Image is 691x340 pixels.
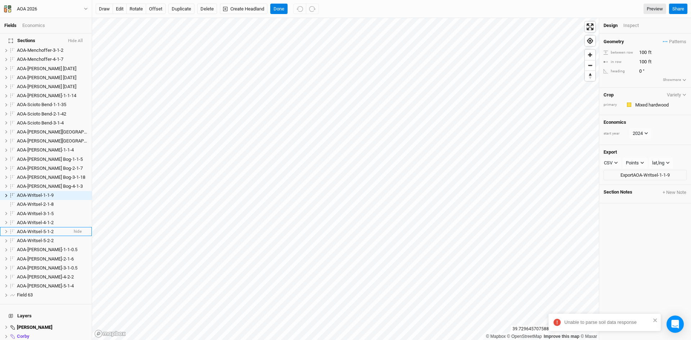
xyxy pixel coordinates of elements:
button: Variety [667,92,687,98]
div: CSV [604,159,613,167]
a: OpenStreetMap [507,334,542,339]
div: primary [604,102,622,108]
div: AOA-Wylie Ridge-4-2-2 [17,274,87,280]
button: Duplicate [168,4,194,14]
button: close [653,317,658,323]
div: AOA-Writsel-3-1-5 [17,211,87,217]
button: Undo (^z) [293,4,306,14]
span: Sections [9,38,35,44]
span: hide [74,227,82,236]
span: [PERSON_NAME] [17,325,53,330]
div: Economics [22,22,45,29]
span: AOA-[PERSON_NAME]-1-1-4 [17,147,74,153]
div: lat,lng [652,159,664,167]
span: AOA-Writsel-1-1-9 [17,192,54,198]
input: Mixed hardwood [633,100,687,109]
div: AOA-Riddle-1-1-14 [17,93,87,99]
span: AOA-[PERSON_NAME]-5-1-4 [17,283,74,289]
button: Patterns [663,38,687,46]
h4: Economics [604,119,687,125]
div: AOA-Utzinger Bog-1-1-5 [17,157,87,162]
div: AOA-Utzinger Bog-3-1-18 [17,174,87,180]
div: AOA-Menchoffer-4-1-7 [17,56,87,62]
button: Share [669,4,687,14]
span: Field 63 [17,292,33,298]
div: AOA-Scioto Bend-3-1-4 [17,120,87,126]
div: AOA-Poston 3-1-12 [17,84,87,90]
span: AOA-[PERSON_NAME]-1-1-0.5 [17,247,77,252]
span: AOA-[PERSON_NAME] [DATE] [17,84,76,89]
div: AOA-Wylie Ridge-1-1-0.5 [17,247,87,253]
span: AOA-Menchoffer-4-1-7 [17,56,63,62]
span: AOA-Writsel-3-1-5 [17,211,54,216]
div: AOA-Utzinger Bog-4-1-3 [17,183,87,189]
div: Design [604,22,618,29]
button: CSV [601,158,621,168]
div: AOA-Poston 2-1-18 [17,75,87,81]
button: Reset bearing to north [585,71,595,81]
span: AOA-[PERSON_NAME][GEOGRAPHIC_DATA]-1-1-24 [17,129,120,135]
span: AOA-Writsel-2-1-8 [17,201,54,207]
button: lat,lng [649,158,673,168]
button: Showmore [663,77,687,83]
div: AOA-Scioto Bend-1-1-35 [17,102,87,108]
div: AOA-Writsel-5-2-2 [17,238,87,244]
a: Maxar [581,334,597,339]
button: draw [96,4,113,14]
span: AOA-[PERSON_NAME] [DATE] [17,66,76,71]
div: AOA-Scott Creek Falls-2-1-19 [17,138,87,144]
span: AOA-Scioto Bend-1-1-35 [17,102,66,107]
span: AOA-[PERSON_NAME] Bog-3-1-18 [17,174,85,180]
span: AOA-Menchoffer-3-1-2 [17,47,63,53]
h4: Geometry [604,39,624,45]
h4: Crop [604,92,614,98]
button: Zoom out [585,60,595,71]
button: Enter fullscreen [585,22,595,32]
button: ExportAOA-Writsel-1-1-9 [604,170,687,181]
span: Find my location [585,36,595,46]
button: 2024 [629,128,651,139]
div: Open Intercom Messenger [667,316,684,333]
span: AOA-Writsel-5-1-2 [17,229,54,234]
button: rotate [126,4,146,14]
button: Delete [197,4,217,14]
div: AOA-Writsel-4-1-2 [17,220,87,226]
a: Preview [643,4,666,14]
span: AOA-Scioto Bend-3-1-4 [17,120,64,126]
div: AOA-Menchoffer-3-1-2 [17,47,87,53]
span: Patterns [663,38,686,45]
button: AOA 2026 [4,5,88,13]
a: Mapbox [486,334,506,339]
div: AOA 2026 [17,5,37,13]
div: AOA-Stevens-1-1-4 [17,147,87,153]
div: Unable to parse soil data response [564,319,651,326]
span: AOA-Scioto Bend-2-1-42 [17,111,66,117]
span: AOA-[PERSON_NAME]-1-1-14 [17,93,76,98]
button: Points [623,158,647,168]
a: Improve this map [544,334,579,339]
div: Field 63 [17,292,87,298]
button: offset [146,4,166,14]
div: start year [604,131,629,136]
div: 39.72964570758882 , -83.12557898872963 [511,325,599,333]
button: Hide All [68,38,83,44]
span: Section Notes [604,189,632,196]
div: AOA-Utzinger Bog-2-1-7 [17,166,87,171]
button: Create Headland [220,4,267,14]
span: AOA-[PERSON_NAME]-2-1-6 [17,256,74,262]
span: Zoom in [585,50,595,60]
canvas: Map [92,18,599,340]
div: AOA-Writsel-1-1-9 [17,192,87,198]
div: in row [604,59,635,65]
span: AOA-[PERSON_NAME] Bog-1-1-5 [17,157,83,162]
div: Points [626,159,639,167]
button: Redo (^Z) [306,4,319,14]
div: Inspect [623,22,649,29]
button: Done [270,4,288,14]
div: AOA-Wylie Ridge-3-1-0.5 [17,265,87,271]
